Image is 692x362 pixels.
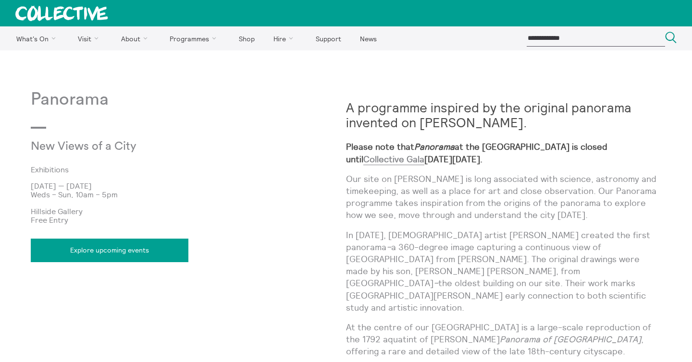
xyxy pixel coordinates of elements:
a: About [112,26,160,50]
a: News [351,26,385,50]
p: [DATE] — [DATE] [31,181,346,190]
a: Explore upcoming events [31,239,188,262]
strong: Please note that at the [GEOGRAPHIC_DATA] is closed until [DATE][DATE]. [346,141,607,165]
a: Shop [230,26,263,50]
p: In [DATE], [DEMOGRAPHIC_DATA] artist [PERSON_NAME] created the first panorama a 360-degree image ... [346,229,661,314]
a: Visit [70,26,111,50]
p: Hillside Gallery [31,207,346,216]
a: Hire [265,26,306,50]
p: Free Entry [31,216,346,224]
p: Panorama [31,90,346,109]
em: Panorama [414,141,455,152]
p: New Views of a City [31,140,241,154]
em: – [433,278,438,289]
strong: A programme inspired by the original panorama invented on [PERSON_NAME]. [346,99,631,131]
a: What's On [8,26,68,50]
a: Exhibitions [31,165,331,174]
em: – [386,241,391,253]
em: Panorama of [GEOGRAPHIC_DATA] [500,334,641,345]
p: Our site on [PERSON_NAME] is long associated with science, astronomy and timekeeping, as well as ... [346,173,661,221]
a: Collective Gala [363,154,424,165]
a: Programmes [161,26,229,50]
a: Support [307,26,349,50]
p: At the centre of our [GEOGRAPHIC_DATA] is a large-scale reproduction of the 1792 aquatint of [PER... [346,321,661,358]
p: Weds – Sun, 10am – 5pm [31,190,346,199]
